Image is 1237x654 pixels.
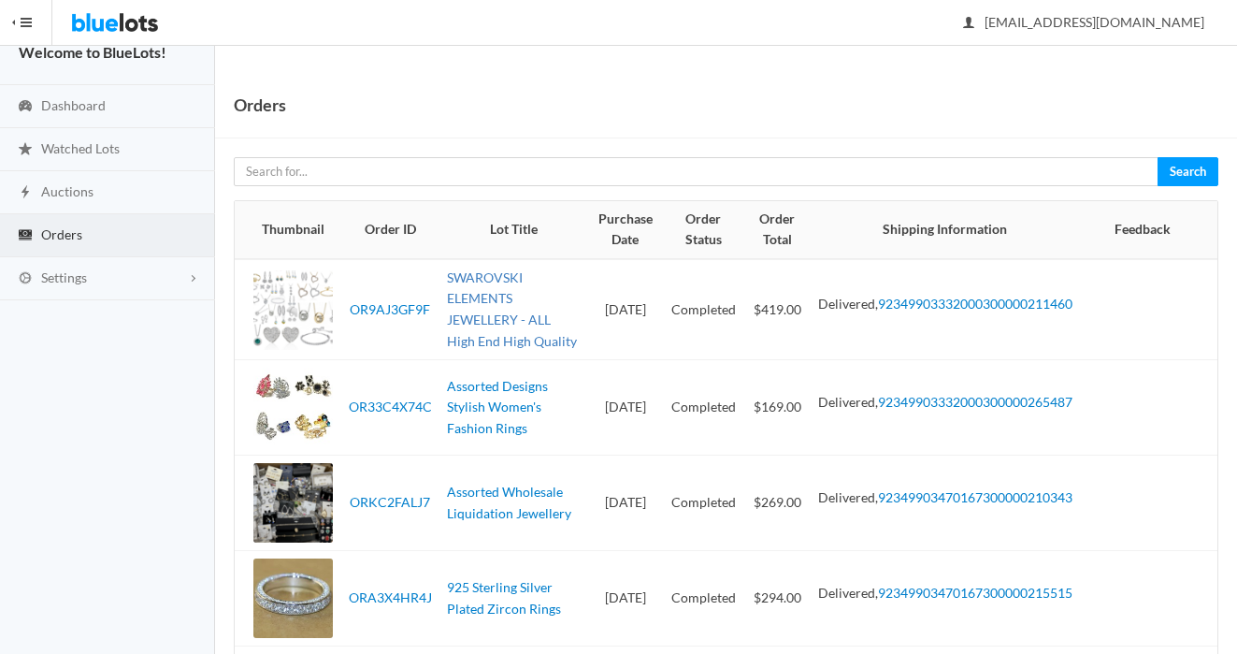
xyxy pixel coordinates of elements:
li: Delivered, [818,294,1072,315]
strong: Welcome to BlueLots! [19,43,166,61]
td: Completed [663,551,744,647]
li: Delivered, [818,487,1072,509]
ion-icon: person [959,15,978,33]
span: Settings [41,269,87,285]
th: Feedback [1080,201,1217,259]
span: Auctions [41,183,93,199]
h1: Orders [234,91,286,119]
button: Search [1158,157,1218,186]
td: [DATE] [588,360,663,456]
ion-icon: star [16,141,35,159]
a: 92349903470167300000215515 [878,585,1072,601]
a: 92349903332000300000211460 [878,296,1072,312]
a: ORA3X4HR4J [349,589,432,605]
td: $269.00 [744,456,811,551]
span: Orders [41,226,82,242]
a: 92349903332000300000265487 [878,394,1072,410]
td: [DATE] [588,259,663,360]
th: Purchase Date [588,201,663,259]
ion-icon: flash [16,184,35,202]
th: Shipping Information [811,201,1080,259]
input: Search for... [234,157,1158,186]
li: Delivered, [818,392,1072,414]
td: Completed [663,259,744,360]
td: $419.00 [744,259,811,360]
a: ORKC2FALJ7 [350,494,430,510]
th: Order Total [744,201,811,259]
li: Delivered, [818,583,1072,604]
th: Lot Title [439,201,588,259]
td: $169.00 [744,360,811,456]
a: 92349903470167300000210343 [878,489,1072,505]
td: $294.00 [744,551,811,647]
a: Assorted Designs Stylish Women's Fashion Rings [447,378,548,436]
td: Completed [663,360,744,456]
ion-icon: cog [16,270,35,288]
span: [EMAIL_ADDRESS][DOMAIN_NAME] [964,14,1204,30]
span: Dashboard [41,97,106,113]
a: 925 Sterling Silver Plated Zircon Rings [447,579,561,617]
a: SWAROVSKI ELEMENTS JEWELLERY - ALL High End High Quality [447,269,577,349]
a: OR33C4X74C [349,399,432,414]
th: Thumbnail [235,201,340,259]
a: OR9AJ3GF9F [350,301,430,317]
a: Assorted Wholesale Liquidation Jewellery [447,484,571,521]
ion-icon: speedometer [16,98,35,116]
td: [DATE] [588,551,663,647]
ion-icon: cash [16,227,35,245]
th: Order ID [340,201,439,259]
td: [DATE] [588,456,663,551]
td: Completed [663,456,744,551]
th: Order Status [663,201,744,259]
span: Watched Lots [41,140,120,156]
